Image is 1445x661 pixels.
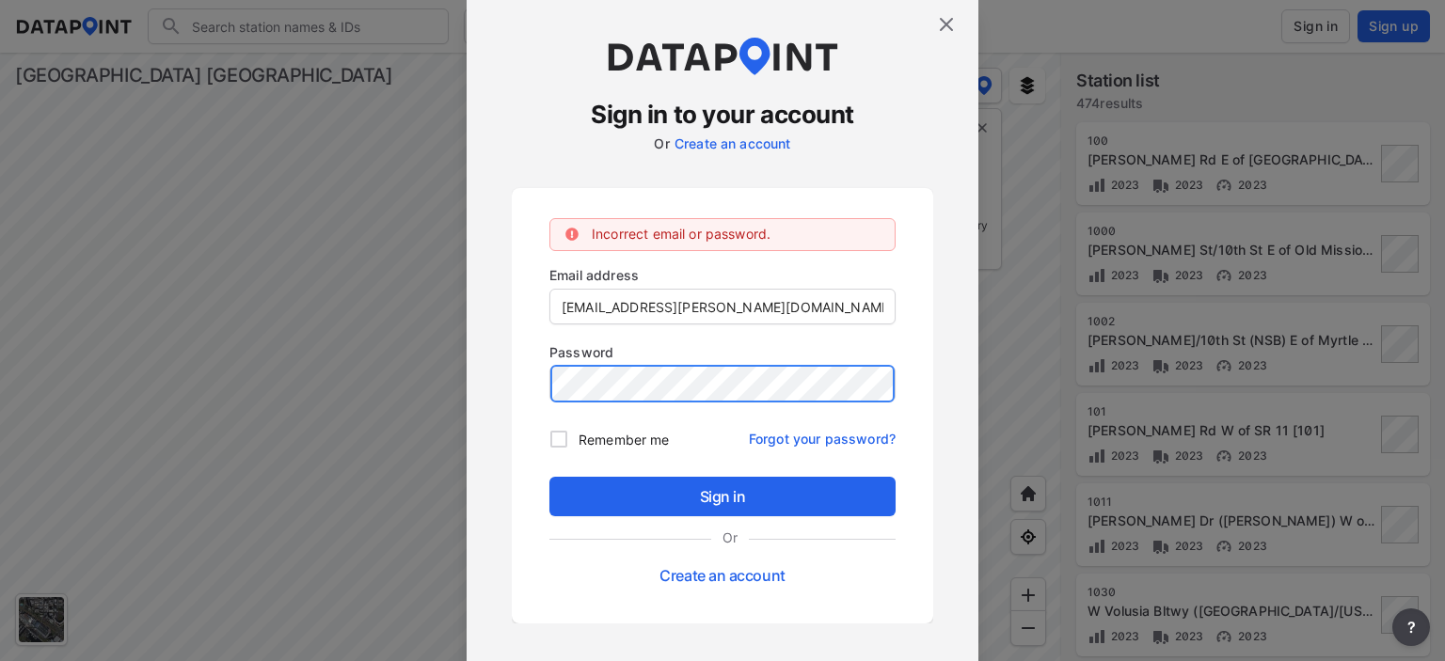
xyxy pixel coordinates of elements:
[675,135,791,151] a: Create an account
[711,527,749,547] label: Or
[564,485,881,508] span: Sign in
[1404,616,1419,638] span: ?
[935,13,958,36] img: close.efbf2170.svg
[592,226,770,242] label: Incorrect email or password.
[550,290,895,323] input: you@example.com
[512,98,933,132] h3: Sign in to your account
[549,342,896,362] p: Password
[549,265,896,285] p: Email address
[654,135,669,151] label: Or
[605,38,840,75] img: dataPointLogo.9353c09d.svg
[749,419,896,449] a: Forgot your password?
[579,430,669,449] span: Remember me
[659,566,785,585] a: Create an account
[549,477,896,516] button: Sign in
[1392,608,1430,646] button: more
